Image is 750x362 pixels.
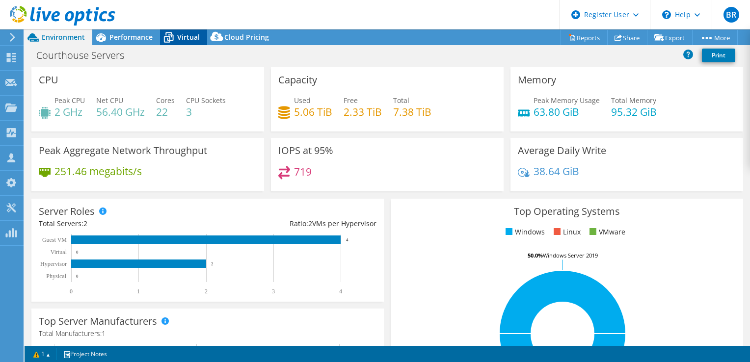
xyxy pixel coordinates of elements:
text: Guest VM [42,236,67,243]
h4: 63.80 GiB [534,106,600,117]
h4: 38.64 GiB [534,166,579,177]
li: VMware [587,227,625,237]
text: Physical [46,273,66,280]
svg: \n [662,10,671,19]
span: Total [393,96,409,105]
span: Free [344,96,358,105]
span: Net CPU [96,96,123,105]
text: Virtual [51,249,67,256]
h4: 22 [156,106,175,117]
text: 0 [70,288,73,295]
a: 1 [27,348,57,360]
h4: 2 GHz [54,106,85,117]
h4: 3 [186,106,226,117]
span: 2 [308,219,312,228]
span: Virtual [177,32,200,42]
h4: 95.32 GiB [611,106,657,117]
h4: Total Manufacturers: [39,328,376,339]
span: Environment [42,32,85,42]
h3: Server Roles [39,206,95,217]
h4: 719 [294,166,312,177]
span: Cores [156,96,175,105]
li: Windows [503,227,545,237]
a: Share [607,30,647,45]
h3: Top Operating Systems [398,206,736,217]
span: Peak CPU [54,96,85,105]
text: 3 [272,288,275,295]
h3: Memory [518,75,556,85]
h3: Average Daily Write [518,145,606,156]
span: Total Memory [611,96,656,105]
h4: 7.38 TiB [393,106,431,117]
tspan: Windows Server 2019 [543,252,598,259]
div: Total Servers: [39,218,208,229]
h4: 2.33 TiB [344,106,382,117]
h3: Top Server Manufacturers [39,316,157,327]
a: More [692,30,738,45]
span: Performance [109,32,153,42]
span: Used [294,96,311,105]
h3: CPU [39,75,58,85]
tspan: 50.0% [528,252,543,259]
span: Peak Memory Usage [534,96,600,105]
a: Export [647,30,693,45]
text: Hypervisor [40,260,67,267]
h4: 5.06 TiB [294,106,332,117]
text: 0 [76,250,79,255]
text: 4 [346,237,348,242]
text: 0 [76,274,79,279]
h1: Courthouse Servers [32,50,139,61]
a: Print [702,49,735,62]
span: CPU Sockets [186,96,226,105]
li: Linux [551,227,581,237]
h4: 251.46 megabits/s [54,166,142,177]
text: 4 [339,288,342,295]
h3: Peak Aggregate Network Throughput [39,145,207,156]
text: 2 [211,261,214,266]
h4: 56.40 GHz [96,106,145,117]
span: 1 [102,329,106,338]
a: Reports [561,30,608,45]
h3: IOPS at 95% [278,145,333,156]
span: BR [723,7,739,23]
span: 2 [83,219,87,228]
text: 1 [137,288,140,295]
text: 2 [205,288,208,295]
div: Ratio: VMs per Hypervisor [208,218,376,229]
h3: Capacity [278,75,317,85]
a: Project Notes [56,348,114,360]
span: Cloud Pricing [224,32,269,42]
